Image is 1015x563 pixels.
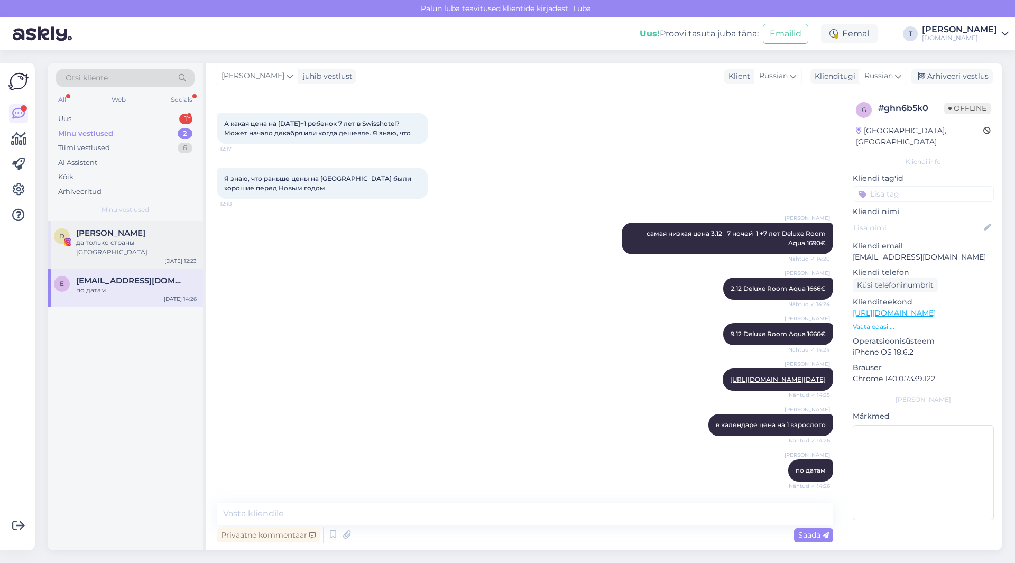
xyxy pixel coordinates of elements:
[810,71,855,82] div: Klienditugi
[220,145,260,153] span: 12:17
[853,278,938,292] div: Küsi telefoninumbrit
[299,71,353,82] div: juhib vestlust
[785,405,830,413] span: [PERSON_NAME]
[164,295,197,303] div: [DATE] 14:26
[178,128,192,139] div: 2
[640,27,759,40] div: Proovi tasuta juba täna:
[864,70,893,82] span: Russian
[109,93,128,107] div: Web
[59,232,64,240] span: D
[58,158,97,168] div: AI Assistent
[853,267,994,278] p: Kliendi telefon
[647,229,827,247] span: cамая низкая цена 3.12 7 ночей 1 +7 лет Deluxe Room Aqua 1690€
[731,330,826,338] span: 9.12 Deluxe Room Aqua 1666€
[178,143,192,153] div: 6
[76,228,145,238] span: Diana Maistruk
[60,280,64,288] span: E
[853,252,994,263] p: [EMAIL_ADDRESS][DOMAIN_NAME]
[821,24,878,43] div: Eemal
[853,241,994,252] p: Kliendi email
[853,222,982,234] input: Lisa nimi
[789,391,830,399] span: Nähtud ✓ 14:25
[640,29,660,39] b: Uus!
[724,71,750,82] div: Klient
[789,482,830,490] span: Nähtud ✓ 14:26
[853,395,994,404] div: [PERSON_NAME]
[224,174,413,192] span: Я знаю, что раньше цены на [GEOGRAPHIC_DATA] были хорошие перед Новым годом
[164,257,197,265] div: [DATE] 12:23
[788,300,830,308] span: Nähtud ✓ 14:24
[853,206,994,217] p: Kliendi nimi
[853,297,994,308] p: Klienditeekond
[58,114,71,124] div: Uus
[76,285,197,295] div: по датам
[903,26,918,41] div: T
[58,187,101,197] div: Arhiveeritud
[788,346,830,354] span: Nähtud ✓ 14:24
[730,375,826,383] a: [URL][DOMAIN_NAME][DATE]
[58,143,110,153] div: Tiimi vestlused
[856,125,983,147] div: [GEOGRAPHIC_DATA], [GEOGRAPHIC_DATA]
[731,284,826,292] span: 2.12 Deluxe Room Aqua 1666€
[853,373,994,384] p: Chrome 140.0.7339.122
[862,106,866,114] span: g
[58,128,113,139] div: Minu vestlused
[853,322,994,331] p: Vaata edasi ...
[788,255,830,263] span: Nähtud ✓ 14:20
[785,269,830,277] span: [PERSON_NAME]
[58,172,73,182] div: Kõik
[922,25,997,34] div: [PERSON_NAME]
[66,72,108,84] span: Otsi kliente
[853,411,994,422] p: Märkmed
[789,437,830,445] span: Nähtud ✓ 14:26
[716,421,826,429] span: в календаре цена на 1 взрослого
[220,200,260,208] span: 12:18
[763,24,808,44] button: Emailid
[217,528,320,542] div: Privaatne kommentaar
[101,205,149,215] span: Minu vestlused
[922,25,1009,42] a: [PERSON_NAME][DOMAIN_NAME]
[76,276,186,285] span: EvgeniyaEseniya2018@gmail.com
[224,119,411,137] span: А какая цена на [DATE]+1 ребенок 7 лет в Swisshotel? Может начало декабря или когда дешевле. Я зн...
[922,34,997,42] div: [DOMAIN_NAME]
[853,157,994,167] div: Kliendi info
[853,347,994,358] p: iPhone OS 18.6.2
[785,315,830,322] span: [PERSON_NAME]
[570,4,594,13] span: Luba
[8,71,29,91] img: Askly Logo
[785,360,830,368] span: [PERSON_NAME]
[853,362,994,373] p: Brauser
[785,214,830,222] span: [PERSON_NAME]
[911,69,993,84] div: Arhiveeri vestlus
[853,336,994,347] p: Operatsioonisüsteem
[796,466,826,474] span: по датам
[759,70,788,82] span: Russian
[853,308,936,318] a: [URL][DOMAIN_NAME]
[944,103,991,114] span: Offline
[56,93,68,107] div: All
[878,102,944,115] div: # ghn6b5k0
[169,93,195,107] div: Socials
[853,186,994,202] input: Lisa tag
[785,451,830,459] span: [PERSON_NAME]
[798,530,829,540] span: Saada
[853,173,994,184] p: Kliendi tag'id
[222,70,284,82] span: [PERSON_NAME]
[179,114,192,124] div: 1
[76,238,197,257] div: да только страны [GEOGRAPHIC_DATA]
